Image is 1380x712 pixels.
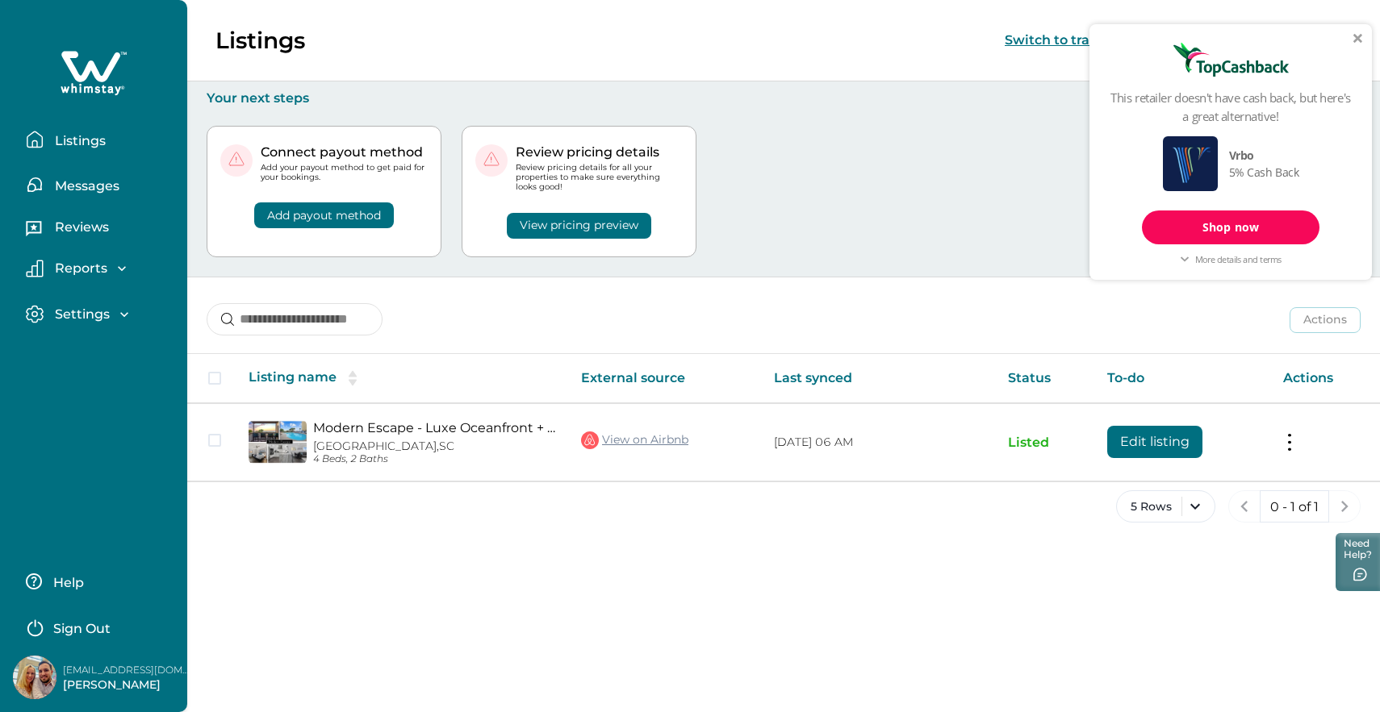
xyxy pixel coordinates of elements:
button: previous page [1228,490,1261,523]
th: Actions [1270,354,1380,403]
button: Edit listing [1107,426,1202,458]
p: Settings [50,306,110,323]
p: Reviews [50,219,109,235]
th: External source [568,354,761,403]
p: Review pricing details for all your properties to make sure everything looks good! [516,163,683,193]
img: propertyImage_Modern Escape - Luxe Oceanfront + Pool + Amenities [249,420,307,464]
p: Listed [1008,435,1081,451]
p: Your next steps [207,90,1361,106]
p: Connect payout method [261,144,428,160]
p: 0 - 1 of 1 [1270,499,1319,515]
button: Reports [26,260,174,277]
p: Listings [50,133,106,149]
th: Last synced [761,354,995,403]
button: 0 - 1 of 1 [1260,490,1329,523]
button: Add payout method [254,202,394,228]
p: Add your payout method to get paid for your bookings. [261,163,428,182]
button: Reviews [26,214,174,246]
p: [PERSON_NAME] [63,677,192,693]
button: Messages [26,169,174,201]
button: Switch to traveling [1005,32,1131,48]
a: Modern Escape - Luxe Oceanfront + Pool + Amenities [313,420,555,435]
p: 4 Beds, 2 Baths [313,453,555,465]
p: Messages [50,178,119,194]
p: Listings [215,27,305,54]
a: View on Airbnb [581,430,688,451]
button: 5 Rows [1116,490,1215,523]
p: Review pricing details [516,144,683,160]
th: To-do [1094,354,1269,403]
img: Whimstay Host [13,656,56,699]
th: Listing name [236,354,568,403]
p: Help [48,575,84,591]
button: Sign Out [26,610,169,643]
p: [DATE] 06 AM [774,435,982,451]
button: Help [26,565,169,597]
p: [GEOGRAPHIC_DATA], SC [313,439,555,453]
button: Actions [1290,307,1361,333]
p: [EMAIL_ADDRESS][DOMAIN_NAME] [63,662,192,678]
button: sorting [337,370,369,386]
button: next page [1328,490,1361,523]
button: View pricing preview [507,213,651,239]
p: Sign Out [53,621,111,637]
button: Listings [26,123,174,156]
button: Settings [26,305,174,323]
p: Reports [50,260,107,277]
th: Status [995,354,1094,403]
